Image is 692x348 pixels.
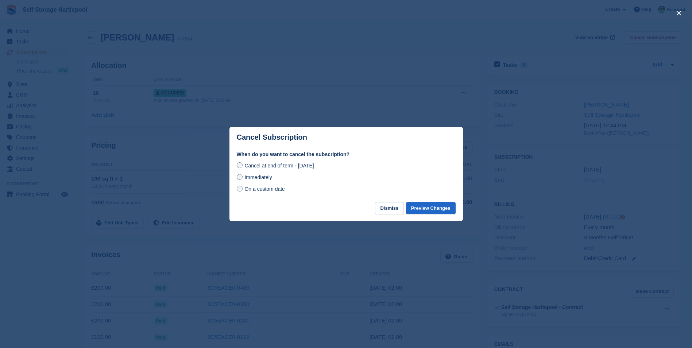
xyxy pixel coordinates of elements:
label: When do you want to cancel the subscription? [237,151,456,158]
input: On a custom date [237,186,243,192]
span: Cancel at end of term - [DATE] [244,163,314,169]
span: Immediately [244,174,272,180]
button: Preview Changes [406,202,456,214]
span: On a custom date [244,186,285,192]
input: Cancel at end of term - [DATE] [237,162,243,168]
button: Dismiss [375,202,403,214]
input: Immediately [237,174,243,180]
button: close [673,7,685,19]
p: Cancel Subscription [237,133,307,142]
